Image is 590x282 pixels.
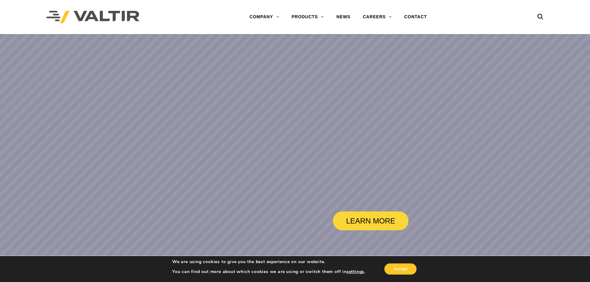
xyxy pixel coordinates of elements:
[384,263,417,275] button: Accept
[398,11,433,23] a: CONTACT
[172,259,365,265] p: We are using cookies to give you the best experience on our website.
[356,11,398,23] a: CAREERS
[333,211,409,230] a: LEARN MORE
[347,269,364,275] button: settings
[172,269,365,275] p: You can find out more about which cookies we are using or switch them off in .
[46,11,139,24] img: Valtir
[243,11,285,23] a: COMPANY
[285,11,330,23] a: PRODUCTS
[330,11,356,23] a: NEWS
